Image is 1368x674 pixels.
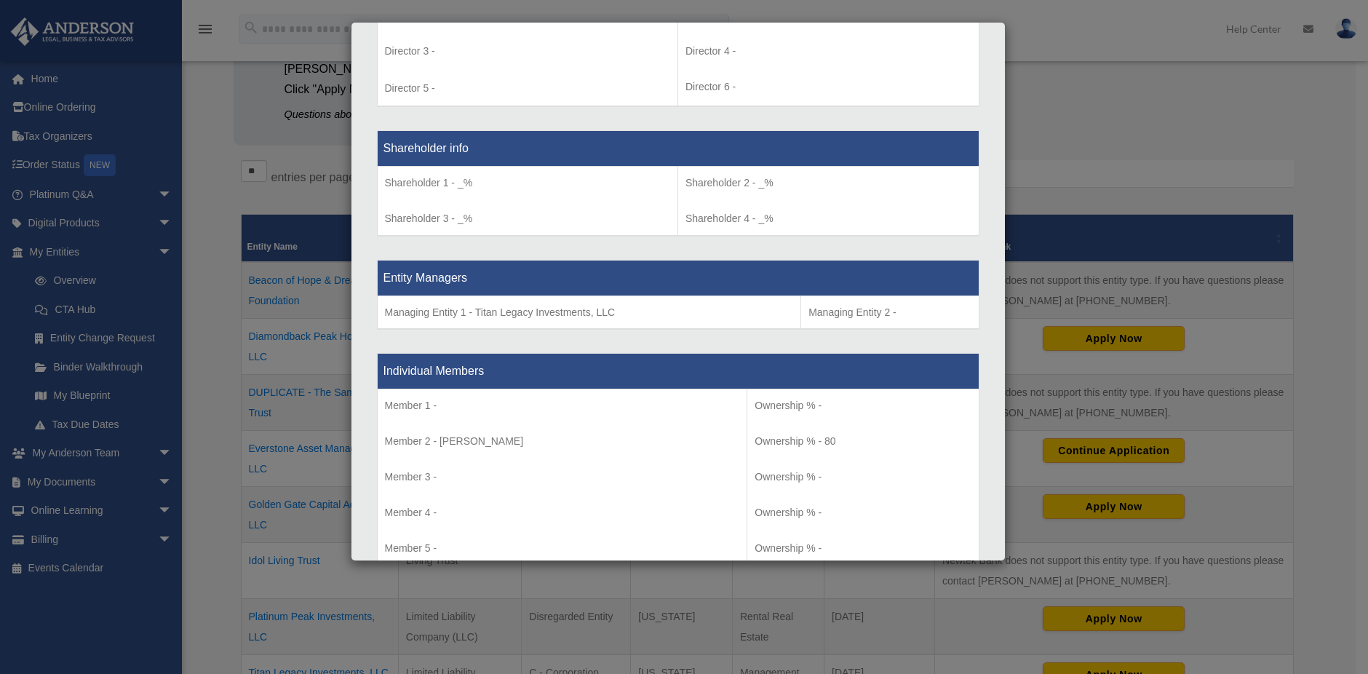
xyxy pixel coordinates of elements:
[385,432,740,451] p: Member 2 - [PERSON_NAME]
[755,432,971,451] p: Ownership % - 80
[685,42,971,60] p: Director 4 -
[755,397,971,415] p: Ownership % -
[377,260,979,296] th: Entity Managers
[385,468,740,486] p: Member 3 -
[685,78,971,96] p: Director 6 -
[385,210,671,228] p: Shareholder 3 - _%
[808,304,971,322] p: Managing Entity 2 -
[385,42,671,60] p: Director 3 -
[385,504,740,522] p: Member 4 -
[377,354,979,389] th: Individual Members
[755,539,971,558] p: Ownership % -
[377,131,979,167] th: Shareholder info
[685,210,971,228] p: Shareholder 4 - _%
[755,468,971,486] p: Ownership % -
[755,504,971,522] p: Ownership % -
[385,539,740,558] p: Member 5 -
[385,174,671,192] p: Shareholder 1 - _%
[685,174,971,192] p: Shareholder 2 - _%
[385,304,794,322] p: Managing Entity 1 - Titan Legacy Investments, LLC
[385,397,740,415] p: Member 1 -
